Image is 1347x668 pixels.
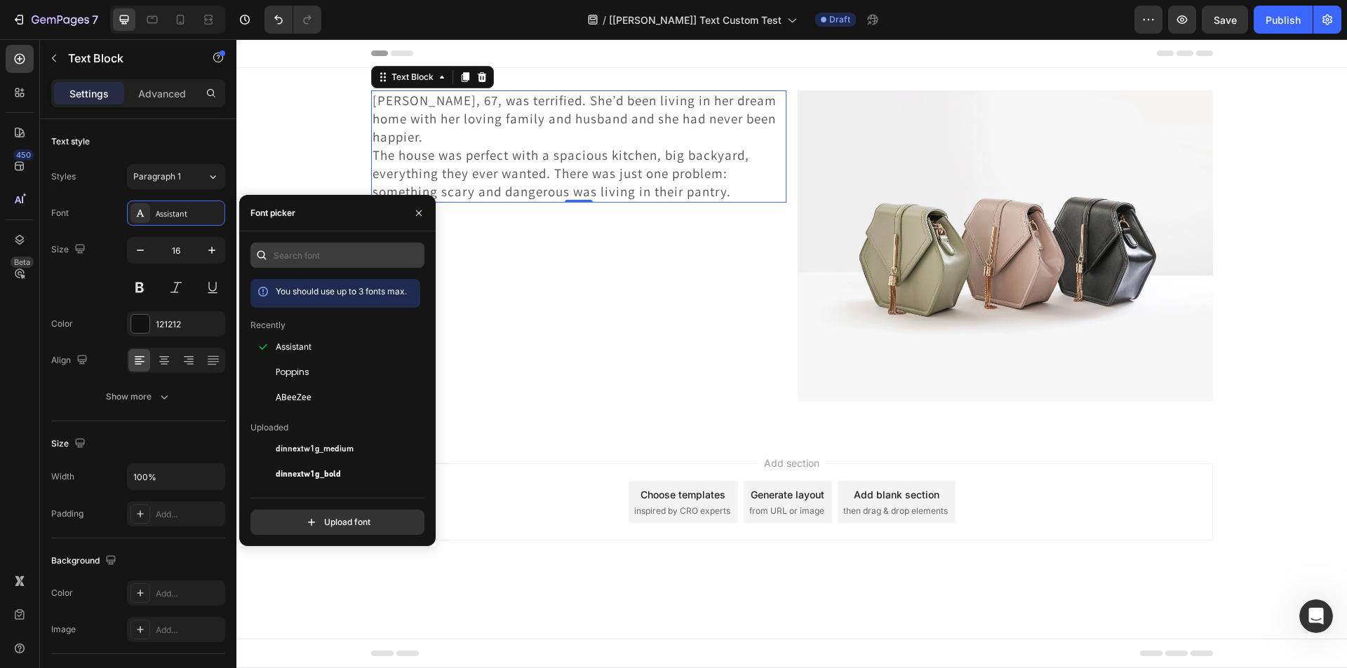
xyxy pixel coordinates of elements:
div: Generate layout [514,448,588,463]
div: Beta [11,257,34,268]
button: 7 [6,6,105,34]
div: 450 [13,149,34,161]
button: Paragraph 1 [127,164,225,189]
span: from URL or image [513,465,588,478]
button: Save [1202,6,1248,34]
div: Upload font [304,515,370,529]
div: Background [51,552,119,571]
p: Text Block [68,50,187,67]
span: inspired by CRO experts [398,465,494,478]
div: Add blank section [617,448,703,463]
img: image_demo.jpg [561,51,977,362]
div: Color [51,318,73,330]
p: 7 [92,11,98,28]
p: Uploaded [250,421,288,434]
span: then drag & drop elements [607,465,711,478]
span: Assistant [276,341,311,353]
button: Upload font [250,510,424,535]
div: Add... [156,508,222,521]
span: Poppins [276,366,309,379]
span: Add section [522,416,589,431]
span: ABeeZee [276,391,311,404]
button: Show more [51,384,225,409]
p: Settings [69,86,109,101]
div: 121212 [156,318,222,331]
p: Recently [250,319,286,332]
div: Size [51,435,88,454]
iframe: Intercom live chat [1299,599,1333,633]
div: Undo/Redo [264,6,321,34]
div: Choose templates [404,448,489,463]
div: Image [51,623,76,636]
span: Paragraph 1 [133,170,181,183]
span: You should use up to 3 fonts max. [276,286,407,296]
div: Add... [156,587,222,600]
span: [[PERSON_NAME]] Text Custom Test [609,13,782,27]
p: Advanced [138,86,186,101]
div: Size [51,240,88,259]
div: Width [51,470,74,483]
iframe: Design area [236,39,1347,668]
div: Add... [156,624,222,636]
span: / [603,13,606,27]
div: Padding [51,507,83,520]
div: Show more [106,390,171,404]
span: dinnextw1g_medium [276,443,354,456]
div: Font picker [250,207,295,219]
button: Publish [1254,6,1313,34]
div: Font [51,207,69,219]
input: Search font [250,243,424,268]
span: Draft [829,13,850,26]
input: Auto [128,464,224,489]
div: Styles [51,170,76,183]
span: Save [1214,14,1237,26]
div: Assistant [156,207,222,220]
div: Text style [51,135,90,148]
div: Align [51,351,91,370]
div: Color [51,587,73,599]
span: dinnextw1g_bold [276,468,341,481]
div: Publish [1266,13,1301,27]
